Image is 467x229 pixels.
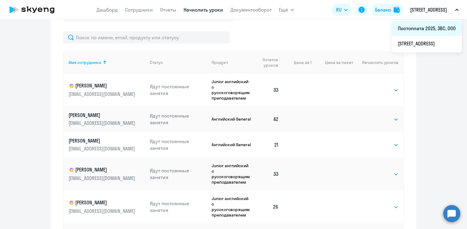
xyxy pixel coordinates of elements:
div: Баланс [375,6,391,13]
button: [STREET_ADDRESS] [407,2,462,17]
img: child [68,200,75,206]
p: [PERSON_NAME] [68,166,137,174]
p: Идут постоянные занятия [150,167,207,181]
a: Начислить уроки [184,7,223,13]
th: Начислить уроков [353,51,403,73]
div: Продукт [212,60,253,65]
div: Остаток уроков [258,57,284,68]
td: 21 [253,132,284,157]
p: Идут постоянные занятия [150,200,207,213]
td: 26 [253,190,284,223]
p: Идут постоянные занятия [150,83,207,97]
button: Ещё [279,4,294,16]
a: Сотрудники [125,7,153,13]
a: child[PERSON_NAME][EMAIL_ADDRESS][DOMAIN_NAME] [68,82,145,97]
p: [PERSON_NAME] [68,137,137,144]
div: Продукт [212,60,228,65]
span: Остаток уроков [258,57,278,68]
a: Отчеты [160,7,176,13]
a: child[PERSON_NAME][EMAIL_ADDRESS][DOMAIN_NAME] [68,199,145,214]
p: [EMAIL_ADDRESS][DOMAIN_NAME] [68,120,137,126]
input: Поиск по имени, email, продукту или статусу [63,31,230,44]
button: RU [332,4,352,16]
p: [STREET_ADDRESS] [410,6,447,13]
p: [PERSON_NAME] [68,82,137,90]
td: 42 [253,106,284,132]
p: [PERSON_NAME] [68,112,137,118]
p: [EMAIL_ADDRESS][DOMAIN_NAME] [68,91,137,97]
th: Цена за пакет [312,51,353,73]
button: Балансbalance [371,4,403,16]
p: [EMAIL_ADDRESS][DOMAIN_NAME] [68,145,137,152]
p: Английский General [212,142,253,147]
p: [PERSON_NAME] [68,199,137,206]
a: Дашборд [97,7,118,13]
a: [PERSON_NAME][EMAIL_ADDRESS][DOMAIN_NAME] [68,137,145,152]
a: child[PERSON_NAME][EMAIL_ADDRESS][DOMAIN_NAME] [68,166,145,181]
p: Junior английский с русскоговорящим преподавателем [212,79,253,101]
a: Документооборот [230,7,272,13]
img: child [68,83,75,89]
span: Ещё [279,6,288,13]
div: Имя сотрудника [68,60,145,65]
div: Статус [150,60,207,65]
p: Junior английский с русскоговорящим преподавателем [212,163,253,185]
img: child [68,167,75,173]
p: Английский General [212,116,253,122]
p: Идут постоянные занятия [150,138,207,151]
ul: Ещё [392,19,462,52]
p: [EMAIL_ADDRESS][DOMAIN_NAME] [68,175,137,181]
td: 33 [253,157,284,190]
div: Статус [150,60,163,65]
p: Идут постоянные занятия [150,112,207,126]
th: Цена за 1 [284,51,312,73]
a: [PERSON_NAME][EMAIL_ADDRESS][DOMAIN_NAME] [68,112,145,126]
div: Имя сотрудника [68,60,101,65]
img: balance [394,7,400,13]
span: RU [336,6,342,13]
td: 33 [253,73,284,106]
p: Junior английский с русскоговорящим преподавателем [212,196,253,218]
p: [EMAIL_ADDRESS][DOMAIN_NAME] [68,208,137,214]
